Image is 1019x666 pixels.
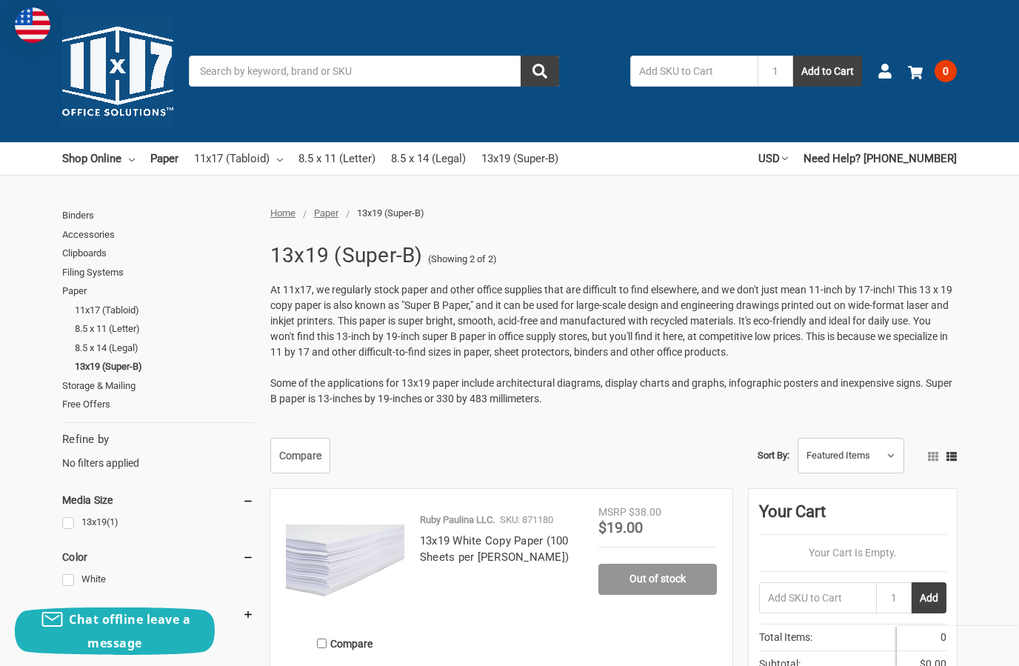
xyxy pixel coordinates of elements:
[150,142,178,175] a: Paper
[629,506,661,518] span: $38.00
[75,339,254,358] a: 8.5 x 14 (Legal)
[270,377,952,404] span: Some of the applications for 13x19 paper include architectural diagrams, display charts and graph...
[793,56,862,87] button: Add to Cart
[481,142,558,175] a: 13x19 (Super-B)
[357,207,424,219] span: 13x19 (Super-B)
[69,611,190,651] span: Chat offline leave a message
[62,263,254,282] a: Filing Systems
[62,431,254,471] div: No filters applied
[62,548,254,566] h5: Color
[62,225,254,244] a: Accessories
[759,499,946,535] div: Your Cart
[759,582,876,613] input: Add SKU to Cart
[270,438,330,473] a: Compare
[908,52,957,90] a: 0
[75,301,254,320] a: 11x17 (Tabloid)
[62,570,254,590] a: White
[15,7,50,43] img: duty and tax information for United States
[194,142,283,175] a: 11x17 (Tabloid)
[912,582,946,613] button: Add
[107,516,118,527] span: (1)
[500,513,553,527] p: SKU: 871180
[758,142,788,175] a: USD
[759,545,946,561] p: Your Cart Is Empty.
[75,357,254,376] a: 13x19 (Super-B)
[62,376,254,396] a: Storage & Mailing
[298,142,375,175] a: 8.5 x 11 (Letter)
[75,319,254,339] a: 8.5 x 11 (Letter)
[286,631,404,656] label: Compare
[62,491,254,509] h5: Media Size
[270,236,423,275] h1: 13x19 (Super-B)
[935,60,957,82] span: 0
[897,626,1019,666] iframe: Google Customer Reviews
[62,395,254,414] a: Free Offers
[62,282,254,301] a: Paper
[189,56,559,87] input: Search by keyword, brand or SKU
[630,56,758,87] input: Add SKU to Cart
[391,142,466,175] a: 8.5 x 14 (Legal)
[270,207,295,219] a: Home
[15,607,215,655] button: Chat offline leave a message
[62,431,254,448] h5: Refine by
[62,206,254,225] a: Binders
[758,444,789,467] label: Sort By:
[314,207,338,219] a: Paper
[598,564,717,595] a: Out of stock
[759,630,812,645] span: Total Items:
[62,513,254,533] a: 13x19
[420,534,569,565] a: 13x19 White Copy Paper (100 Sheets per [PERSON_NAME])
[428,252,497,267] span: (Showing 2 of 2)
[286,505,404,623] img: 13x19 White Copy Paper (100 Sheets per Ream)
[62,244,254,263] a: Clipboards
[420,513,495,527] p: Ruby Paulina LLC.
[270,284,952,358] span: At 11x17, we regularly stock paper and other office supplies that are difficult to find elsewhere...
[803,142,957,175] a: Need Help? [PHONE_NUMBER]
[598,505,627,520] div: MSRP
[317,639,327,648] input: Compare
[62,142,135,175] a: Shop Online
[62,16,173,127] img: 11x17.com
[598,519,643,536] span: $19.00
